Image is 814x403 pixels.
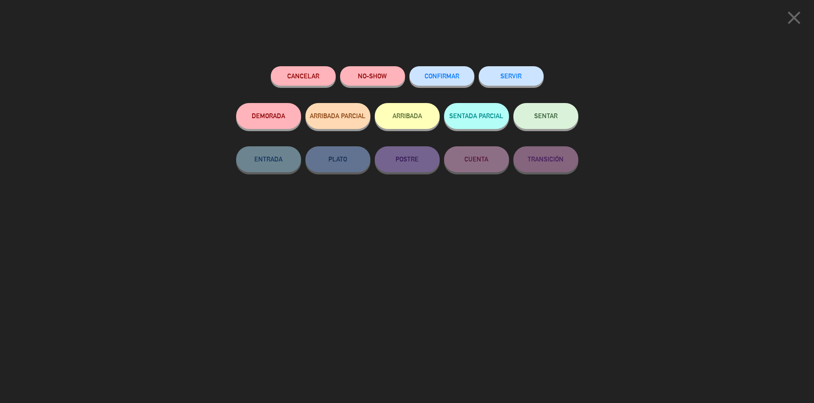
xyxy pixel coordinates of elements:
span: SENTAR [534,112,558,119]
button: CUENTA [444,146,509,172]
i: close [783,7,805,29]
button: ARRIBADA [375,103,440,129]
button: NO-SHOW [340,66,405,86]
button: POSTRE [375,146,440,172]
span: CONFIRMAR [425,72,459,80]
button: TRANSICIÓN [513,146,578,172]
button: SERVIR [479,66,544,86]
button: SENTAR [513,103,578,129]
button: PLATO [305,146,370,172]
button: CONFIRMAR [409,66,474,86]
button: close [781,6,808,32]
button: Cancelar [271,66,336,86]
span: ARRIBADA PARCIAL [310,112,366,119]
button: ENTRADA [236,146,301,172]
button: DEMORADA [236,103,301,129]
button: ARRIBADA PARCIAL [305,103,370,129]
button: SENTADA PARCIAL [444,103,509,129]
